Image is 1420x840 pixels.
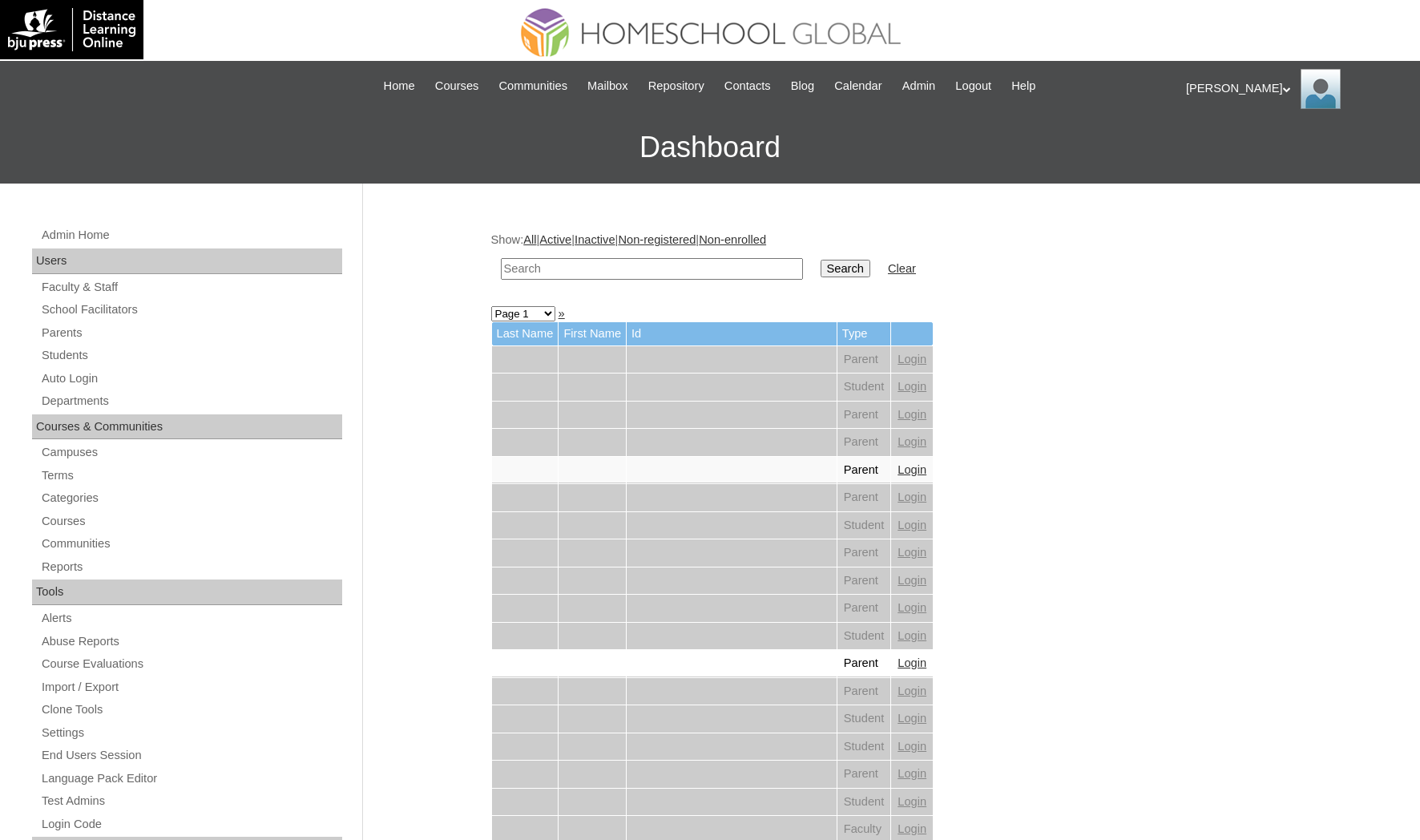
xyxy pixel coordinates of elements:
td: First Name [559,322,626,345]
a: Login [898,574,926,587]
td: Type [837,322,891,345]
td: Parent [837,678,891,705]
td: Parent [837,346,891,374]
a: Parents [40,323,342,343]
td: Parent [837,761,891,788]
td: Parent [837,484,891,511]
a: All [523,233,536,246]
div: Tools [32,580,342,605]
a: Categories [40,488,342,508]
a: Faculty & Staff [40,277,342,297]
a: Students [40,345,342,365]
td: Parent [837,595,891,622]
a: Login [898,712,926,725]
a: Terms [40,466,342,486]
a: Logout [947,77,999,95]
span: Logout [955,77,991,95]
a: Blog [783,77,822,95]
a: Login [898,685,926,697]
a: Login [898,463,926,476]
a: Login Code [40,814,342,834]
a: Login [898,491,926,503]
a: Non-registered [618,233,696,246]
a: Clone Tools [40,700,342,720]
a: Reports [40,557,342,577]
td: Parent [837,457,891,484]
td: Parent [837,567,891,595]
td: Student [837,789,891,816]
td: Student [837,512,891,539]
a: Auto Login [40,369,342,389]
a: Login [898,822,926,835]
td: Student [837,733,891,761]
td: Student [837,374,891,401]
a: Courses [40,511,342,531]
a: Courses [427,77,487,95]
a: Login [898,435,926,448]
span: Admin [902,77,936,95]
a: Non-enrolled [699,233,766,246]
a: Settings [40,723,342,743]
a: School Facilitators [40,300,342,320]
a: Communities [490,77,575,95]
input: Search [821,260,870,277]
a: Login [898,519,926,531]
a: Calendar [826,77,890,95]
a: Mailbox [579,77,636,95]
a: Alerts [40,608,342,628]
div: [PERSON_NAME] [1186,69,1404,109]
a: Login [898,795,926,808]
span: Home [384,77,415,95]
a: Login [898,380,926,393]
span: Courses [435,77,479,95]
span: Mailbox [587,77,628,95]
a: Contacts [716,77,779,95]
h3: Dashboard [8,111,1412,184]
span: Blog [791,77,814,95]
a: Test Admins [40,791,342,811]
a: Communities [40,534,342,554]
div: Courses & Communities [32,414,342,440]
a: Inactive [575,233,615,246]
span: Calendar [834,77,881,95]
a: » [559,307,565,320]
a: Login [898,767,926,780]
td: Parent [837,429,891,456]
a: Import / Export [40,677,342,697]
a: Campuses [40,442,342,462]
a: Login [898,629,926,642]
a: Course Evaluations [40,654,342,674]
a: Admin Home [40,225,342,245]
td: Parent [837,650,891,677]
td: Id [627,322,837,345]
span: Repository [648,77,704,95]
a: Abuse Reports [40,632,342,652]
a: Active [539,233,571,246]
input: Search [501,258,803,280]
span: Communities [498,77,567,95]
td: Student [837,705,891,733]
a: Language Pack Editor [40,769,342,789]
a: Login [898,656,926,669]
a: Clear [888,262,916,275]
a: Departments [40,391,342,411]
a: End Users Session [40,745,342,765]
a: Login [898,353,926,365]
a: Home [376,77,423,95]
a: Login [898,408,926,421]
span: Contacts [724,77,771,95]
img: Ariane Ebuen [1301,69,1341,109]
img: logo-white.png [8,8,135,51]
a: Login [898,546,926,559]
td: Parent [837,402,891,429]
a: Admin [894,77,944,95]
a: Login [898,601,926,614]
td: Student [837,623,891,650]
div: Show: | | | | [491,232,1285,289]
a: Help [1003,77,1043,95]
td: Last Name [492,322,559,345]
a: Login [898,740,926,753]
span: Help [1011,77,1035,95]
a: Repository [640,77,712,95]
div: Users [32,248,342,274]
